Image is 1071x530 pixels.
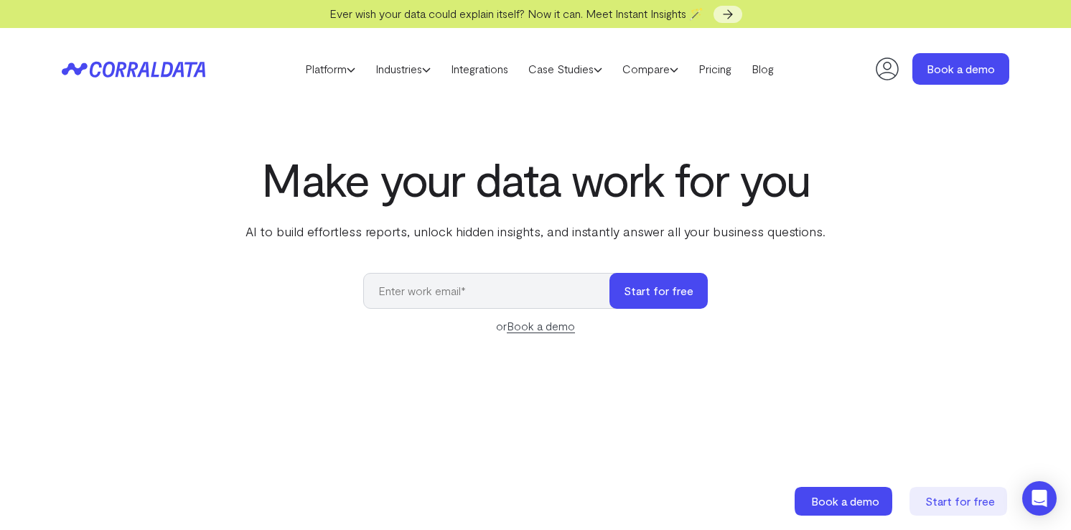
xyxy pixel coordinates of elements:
span: Start for free [925,494,995,508]
a: Integrations [441,58,518,80]
span: Book a demo [811,494,879,508]
div: Open Intercom Messenger [1022,481,1057,516]
a: Blog [742,58,784,80]
a: Industries [365,58,441,80]
a: Book a demo [912,53,1009,85]
a: Book a demo [795,487,895,516]
input: Enter work email* [363,273,624,309]
a: Compare [612,58,688,80]
p: AI to build effortless reports, unlock hidden insights, and instantly answer all your business qu... [243,222,828,241]
button: Start for free [609,273,708,309]
a: Case Studies [518,58,612,80]
h1: Make your data work for you [243,153,828,205]
a: Start for free [909,487,1010,516]
a: Platform [295,58,365,80]
a: Book a demo [507,319,575,333]
a: Pricing [688,58,742,80]
span: Ever wish your data could explain itself? Now it can. Meet Instant Insights 🪄 [329,6,703,20]
div: or [363,317,708,335]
